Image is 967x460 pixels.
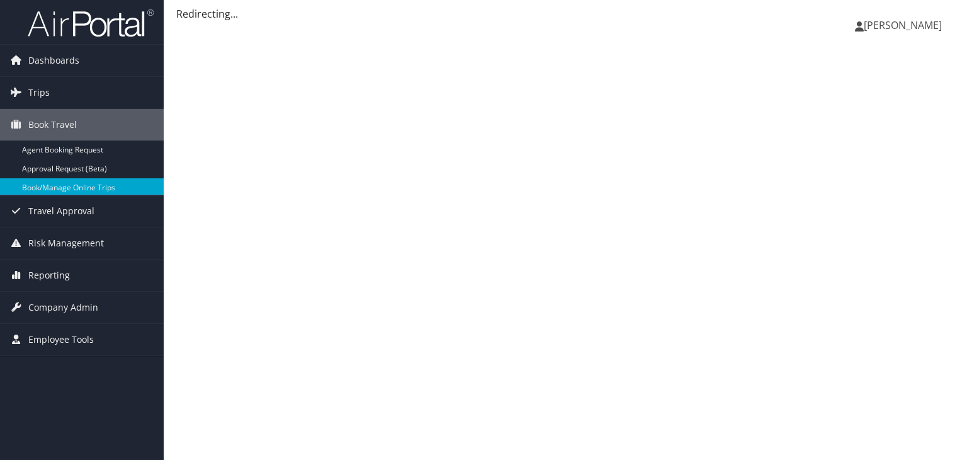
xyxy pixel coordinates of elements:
[28,292,98,323] span: Company Admin
[28,45,79,76] span: Dashboards
[28,109,77,141] span: Book Travel
[28,8,154,38] img: airportal-logo.png
[176,6,954,21] div: Redirecting...
[28,324,94,355] span: Employee Tools
[855,6,954,44] a: [PERSON_NAME]
[28,260,70,291] span: Reporting
[28,77,50,108] span: Trips
[864,18,942,32] span: [PERSON_NAME]
[28,227,104,259] span: Risk Management
[28,195,94,227] span: Travel Approval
